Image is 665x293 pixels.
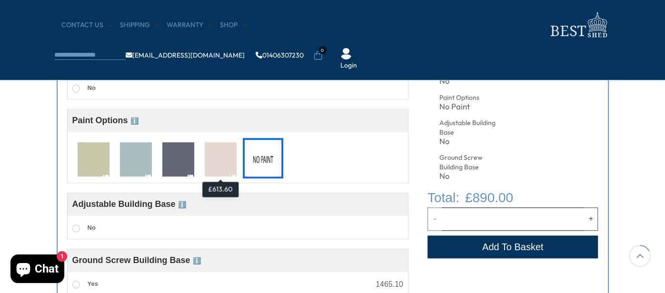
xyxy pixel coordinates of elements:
button: Increase quantity [584,207,598,230]
a: 0 [313,51,323,60]
div: No [439,137,498,146]
div: T7010 [73,138,114,178]
img: T7024 [120,142,152,177]
div: No Paint [243,138,283,178]
img: User Icon [340,48,352,59]
span: Adjustable Building Base [72,199,186,209]
a: Warranty [167,20,213,30]
div: Paint Options [439,93,498,103]
a: [EMAIL_ADDRESS][DOMAIN_NAME] [126,52,245,59]
div: No [439,172,498,180]
div: No [439,77,498,85]
a: Shipping [120,20,159,30]
a: CONTACT US [61,20,113,30]
img: T7033 [162,142,194,177]
inbox-online-store-chat: Shopify online store chat [8,254,67,285]
a: Login [340,61,357,70]
button: Decrease quantity [427,207,442,230]
img: No Paint [247,142,279,177]
span: Yes [88,280,98,287]
div: No Paint [439,103,498,111]
span: Ground Screw Building Base [72,255,201,265]
div: T7033 [158,138,199,178]
a: 01406307230 [256,52,304,59]
div: T7024 [116,138,156,178]
span: £890.00 [465,188,513,207]
span: No [88,224,96,231]
span: ℹ️ [193,257,201,264]
div: 1465.10 [376,281,403,288]
span: 0 [318,46,327,54]
input: Quantity [442,207,584,230]
img: logo [545,10,611,40]
span: ℹ️ [178,201,186,208]
div: T7078 [200,138,241,178]
img: T7078 [205,142,237,177]
div: Adjustable Building Base [439,118,498,137]
span: Paint Options [72,116,139,125]
div: Ground Screw Building Base [439,153,498,172]
span: No [88,84,96,91]
a: Shop [220,20,247,30]
span: ℹ️ [130,117,139,125]
img: T7010 [78,142,109,177]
